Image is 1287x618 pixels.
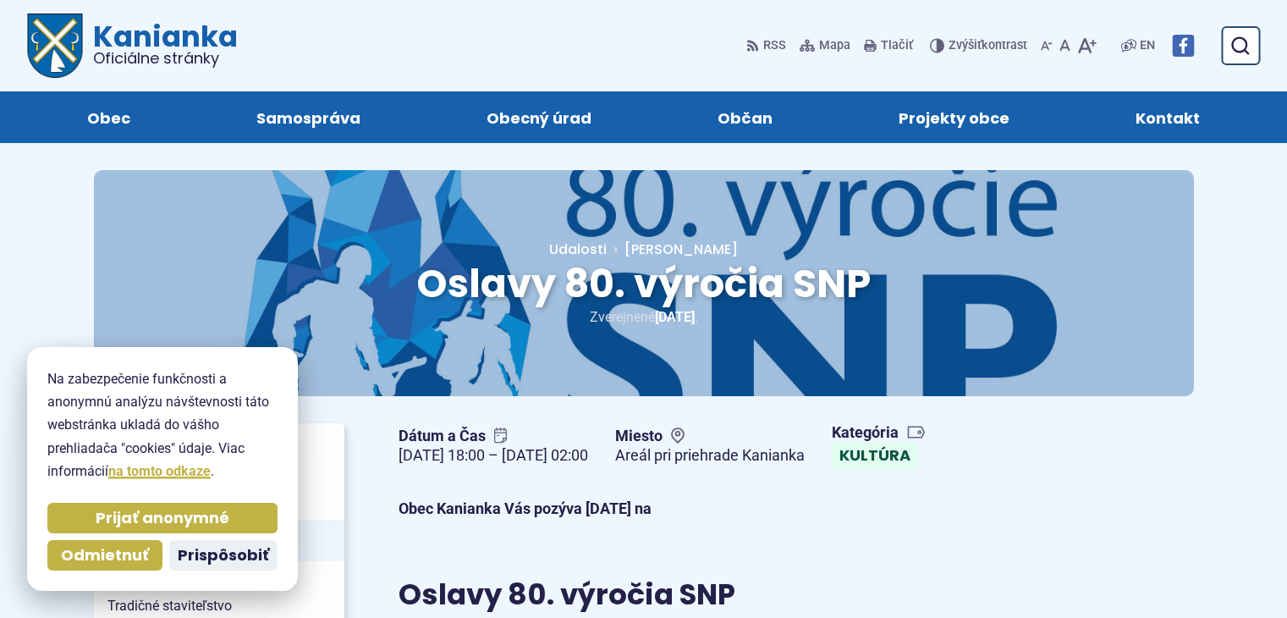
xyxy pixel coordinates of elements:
p: Zverejnené . [148,306,1140,328]
a: Samospráva [210,91,406,143]
a: Udalosti [549,240,607,259]
button: Zmenšiť veľkosť písma [1037,28,1056,63]
span: kontrast [949,39,1027,53]
span: Kanianka [83,22,238,66]
p: Na zabezpečenie funkčnosti a anonymnú analýzu návštevnosti táto webstránka ukladá do vášho prehli... [47,367,278,483]
span: Obecný úrad [487,91,591,143]
a: Kontakt [1090,91,1246,143]
button: Prijať anonymné [47,503,278,533]
span: Tlačiť [881,39,913,53]
button: Tlačiť [861,28,916,63]
span: Prijať anonymné [96,509,229,528]
button: Prispôsobiť [169,540,278,571]
span: Oficiálne stránky [93,51,238,66]
span: Mapa [819,36,850,56]
a: Projekty obce [853,91,1056,143]
span: Samospráva [256,91,360,143]
a: EN [1136,36,1158,56]
span: Projekty obce [899,91,1009,143]
img: Prejsť na Facebook stránku [1172,35,1194,57]
button: Zväčšiť veľkosť písma [1074,28,1100,63]
span: [DATE] [655,309,695,325]
span: Zvýšiť [949,38,982,52]
figcaption: Areál pri priehrade Kanianka [615,446,805,466]
span: Kategória [832,423,926,443]
button: Odmietnuť [47,540,162,571]
span: Oslavy 80. výročia SNP [399,574,735,615]
span: RSS [763,36,786,56]
a: RSS [746,28,789,63]
span: [PERSON_NAME] [624,240,738,259]
a: na tomto odkaze [108,463,211,479]
span: Miesto [615,427,805,446]
span: Obec [87,91,130,143]
button: Zvýšiťkontrast [930,28,1031,63]
span: Kontakt [1136,91,1200,143]
span: Občan [718,91,773,143]
strong: Obec Kanianka Vás pozýva [DATE] na [399,499,652,517]
span: Oslavy 80. výročia SNP [416,257,871,311]
a: Logo Kanianka, prejsť na domovskú stránku. [27,14,238,78]
a: Občan [672,91,819,143]
a: Mapa [796,28,854,63]
a: [PERSON_NAME] [607,240,738,259]
span: EN [1140,36,1155,56]
img: Prejsť na domovskú stránku [27,14,83,78]
a: Obec [41,91,176,143]
a: Kultúra [832,442,918,469]
span: Dátum a Čas [399,427,588,446]
button: Nastaviť pôvodnú veľkosť písma [1056,28,1074,63]
span: Prispôsobiť [178,546,269,566]
span: Odmietnuť [61,546,149,566]
figcaption: [DATE] 18:00 – [DATE] 02:00 [399,446,588,466]
a: Obecný úrad [440,91,637,143]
